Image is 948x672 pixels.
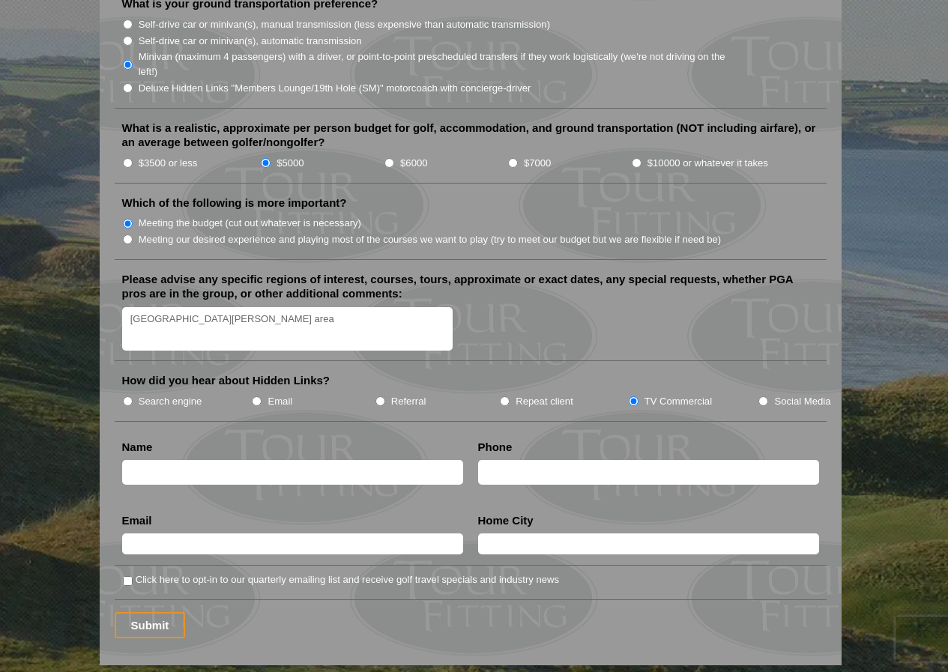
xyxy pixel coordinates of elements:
[139,394,202,409] label: Search engine
[115,612,186,638] input: Submit
[774,394,830,409] label: Social Media
[139,81,531,96] label: Deluxe Hidden Links "Members Lounge/19th Hole (SM)" motorcoach with concierge-driver
[478,440,513,455] label: Phone
[400,156,427,171] label: $6000
[524,156,551,171] label: $7000
[122,373,330,388] label: How did you hear about Hidden Links?
[268,394,292,409] label: Email
[478,513,534,528] label: Home City
[647,156,768,171] label: $10000 or whatever it takes
[122,272,819,301] label: Please advise any specific regions of interest, courses, tours, approximate or exact dates, any s...
[644,394,712,409] label: TV Commercial
[122,513,152,528] label: Email
[139,156,198,171] label: $3500 or less
[136,572,559,587] label: Click here to opt-in to our quarterly emailing list and receive golf travel specials and industry...
[516,394,573,409] label: Repeat client
[122,440,153,455] label: Name
[391,394,426,409] label: Referral
[277,156,304,171] label: $5000
[122,121,819,150] label: What is a realistic, approximate per person budget for golf, accommodation, and ground transporta...
[139,216,361,231] label: Meeting the budget (cut out whatever is necessary)
[139,232,722,247] label: Meeting our desired experience and playing most of the courses we want to play (try to meet our b...
[122,196,347,211] label: Which of the following is more important?
[139,17,550,32] label: Self-drive car or minivan(s), manual transmission (less expensive than automatic transmission)
[139,34,362,49] label: Self-drive car or minivan(s), automatic transmission
[139,49,741,79] label: Minivan (maximum 4 passengers) with a driver, or point-to-point prescheduled transfers if they wo...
